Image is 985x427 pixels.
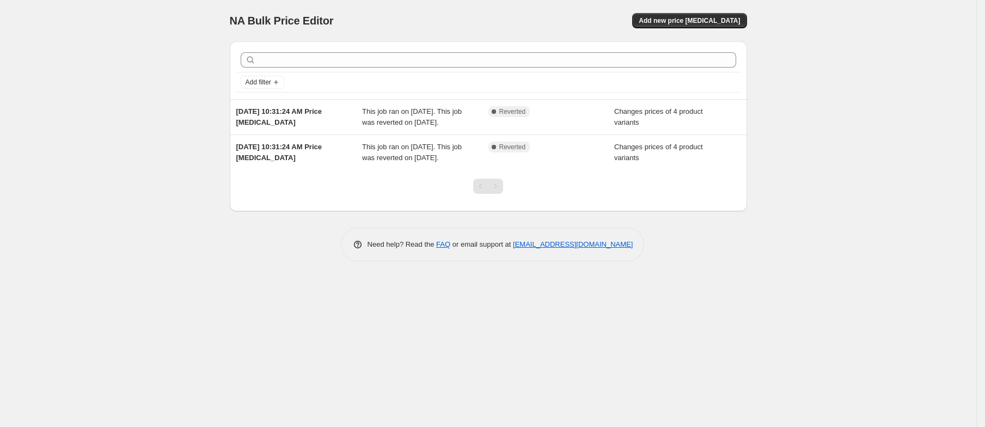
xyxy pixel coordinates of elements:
span: [DATE] 10:31:24 AM Price [MEDICAL_DATA] [236,107,322,126]
a: FAQ [436,240,450,248]
span: Need help? Read the [368,240,437,248]
span: Changes prices of 4 product variants [614,143,703,162]
span: Add new price [MEDICAL_DATA] [639,16,740,25]
span: Reverted [499,107,526,116]
a: [EMAIL_ADDRESS][DOMAIN_NAME] [513,240,633,248]
span: or email support at [450,240,513,248]
button: Add new price [MEDICAL_DATA] [632,13,747,28]
span: Reverted [499,143,526,151]
span: Add filter [246,78,271,87]
nav: Pagination [473,179,503,194]
span: This job ran on [DATE]. This job was reverted on [DATE]. [362,107,462,126]
span: NA Bulk Price Editor [230,15,334,27]
span: Changes prices of 4 product variants [614,107,703,126]
button: Add filter [241,76,284,89]
span: [DATE] 10:31:24 AM Price [MEDICAL_DATA] [236,143,322,162]
span: This job ran on [DATE]. This job was reverted on [DATE]. [362,143,462,162]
